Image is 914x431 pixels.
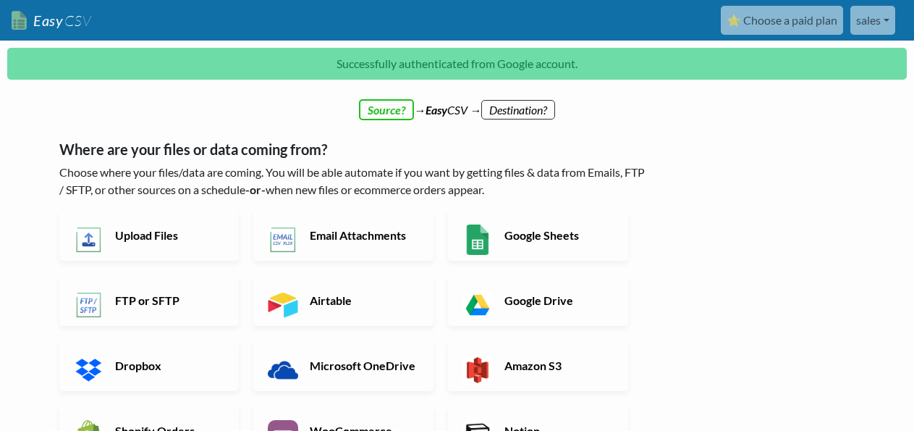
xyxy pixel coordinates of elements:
[850,6,895,35] a: sales
[111,293,225,307] h6: FTP or SFTP
[501,359,614,372] h6: Amazon S3
[448,340,628,391] a: Amazon S3
[268,225,298,255] img: Email New CSV or XLSX File App & API
[268,355,298,385] img: Microsoft OneDrive App & API
[111,228,225,242] h6: Upload Files
[306,228,420,242] h6: Email Attachments
[59,164,649,198] p: Choose where your files/data are coming. You will be able automate if you want by getting files &...
[462,355,493,385] img: Amazon S3 App & API
[74,225,104,255] img: Upload Files App & API
[268,290,298,320] img: Airtable App & API
[462,225,493,255] img: Google Sheets App & API
[63,12,91,30] span: CSV
[448,275,628,326] a: Google Drive
[462,290,493,320] img: Google Drive App & API
[721,6,843,35] a: ⭐ Choose a paid plan
[306,359,420,372] h6: Microsoft OneDrive
[59,210,240,261] a: Upload Files
[59,340,240,391] a: Dropbox
[111,359,225,372] h6: Dropbox
[59,275,240,326] a: FTP or SFTP
[245,183,266,196] b: -or-
[45,87,870,119] div: → CSV →
[306,293,420,307] h6: Airtable
[501,293,614,307] h6: Google Drive
[448,210,628,261] a: Google Sheets
[253,340,433,391] a: Microsoft OneDrive
[59,141,649,158] h5: Where are your files or data coming from?
[74,290,104,320] img: FTP or SFTP App & API
[7,48,907,80] p: Successfully authenticated from Google account.
[501,228,614,242] h6: Google Sheets
[12,6,91,35] a: EasyCSV
[253,275,433,326] a: Airtable
[253,210,433,261] a: Email Attachments
[74,355,104,385] img: Dropbox App & API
